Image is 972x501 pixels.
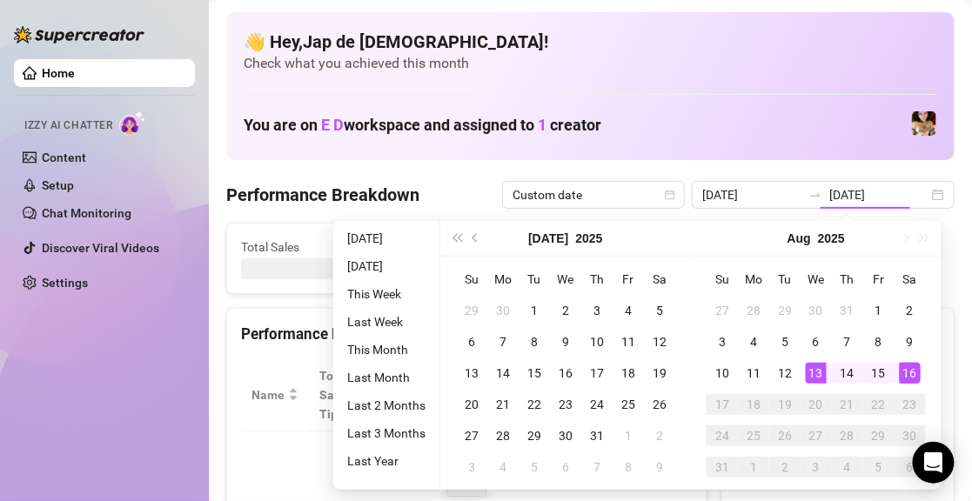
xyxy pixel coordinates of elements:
[583,359,692,431] th: Chat Conversion
[42,150,86,164] a: Content
[244,30,937,54] h4: 👋 Hey, Jap de [DEMOGRAPHIC_DATA] !
[241,237,383,257] span: Total Sales
[538,116,546,134] span: 1
[912,111,936,136] img: vixie
[42,178,74,192] a: Setup
[241,359,309,431] th: Name
[319,366,379,424] span: Total Sales & Tips
[513,182,674,208] span: Custom date
[241,323,693,346] div: Performance by OnlyFans Creator
[613,237,754,257] span: Messages Sent
[309,359,403,431] th: Total Sales & Tips
[24,117,112,134] span: Izzy AI Chatter
[321,116,344,134] span: E D
[42,66,75,80] a: Home
[702,185,801,204] input: Start date
[14,26,144,43] img: logo-BBDzfeDw.svg
[119,110,146,136] img: AI Chatter
[426,237,568,257] span: Active Chats
[244,54,937,73] span: Check what you achieved this month
[244,116,601,135] h1: You are on workspace and assigned to creator
[665,190,675,200] span: calendar
[593,376,667,414] span: Chat Conversion
[829,185,928,204] input: End date
[913,442,955,484] div: Open Intercom Messenger
[42,206,131,220] a: Chat Monitoring
[413,376,479,414] div: Est. Hours Worked
[42,276,88,290] a: Settings
[513,376,560,414] span: Sales / Hour
[503,359,584,431] th: Sales / Hour
[226,183,419,207] h4: Performance Breakdown
[736,323,940,346] div: Sales by OnlyFans Creator
[42,241,159,255] a: Discover Viral Videos
[808,188,822,202] span: to
[251,385,285,404] span: Name
[808,188,822,202] span: swap-right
